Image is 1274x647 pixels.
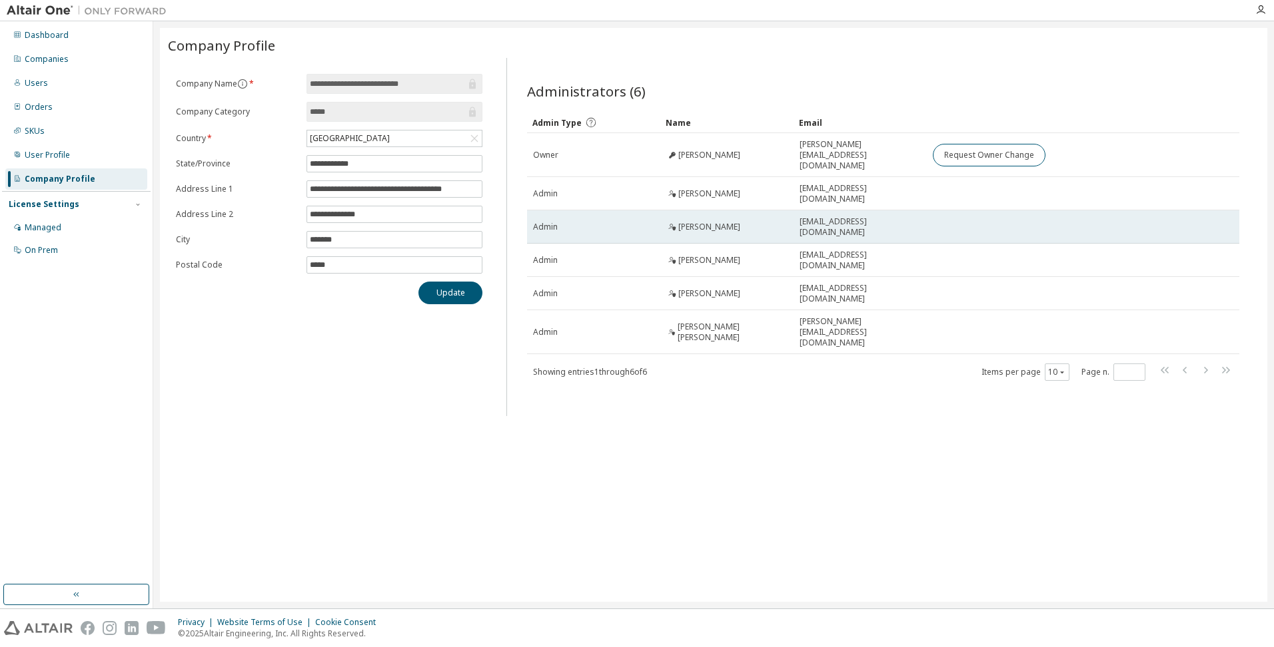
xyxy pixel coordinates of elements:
span: [EMAIL_ADDRESS][DOMAIN_NAME] [800,216,921,238]
span: Page n. [1081,363,1145,381]
span: [PERSON_NAME] [678,222,740,232]
div: SKUs [25,126,45,136]
div: On Prem [25,245,58,256]
span: Admin [533,288,558,299]
span: Administrators (6) [527,82,646,101]
img: instagram.svg [103,621,117,635]
span: Admin [533,222,558,232]
img: facebook.svg [81,621,95,635]
div: Website Terms of Use [217,617,315,628]
span: Items per page [981,363,1069,381]
label: Address Line 2 [176,209,299,220]
span: Showing entries 1 through 6 of 6 [533,366,647,377]
span: Admin Type [532,117,582,128]
span: [EMAIL_ADDRESS][DOMAIN_NAME] [800,283,921,304]
span: Admin [533,255,558,266]
span: Company Profile [168,36,275,55]
div: Company Profile [25,174,95,184]
div: Privacy [178,617,217,628]
button: Request Owner Change [933,144,1045,166]
img: Altair One [7,4,173,17]
label: State/Province [176,158,299,169]
label: Address Line 1 [176,184,299,194]
button: information [237,79,248,89]
div: License Settings [9,199,79,210]
span: Admin [533,327,558,337]
span: Owner [533,150,558,160]
div: Users [25,78,48,89]
button: 10 [1048,367,1066,377]
span: [PERSON_NAME][EMAIL_ADDRESS][DOMAIN_NAME] [800,316,921,348]
label: Company Name [176,79,299,89]
span: [PERSON_NAME] [PERSON_NAME] [678,322,788,343]
div: Managed [25,222,61,233]
div: [GEOGRAPHIC_DATA] [308,131,392,146]
img: altair_logo.svg [4,621,73,635]
span: [EMAIL_ADDRESS][DOMAIN_NAME] [800,250,921,271]
div: Companies [25,54,69,65]
span: [PERSON_NAME] [678,255,740,266]
label: Company Category [176,107,299,117]
span: Admin [533,188,558,199]
div: Name [666,112,788,133]
span: [PERSON_NAME] [678,288,740,299]
label: Country [176,133,299,144]
span: [PERSON_NAME][EMAIL_ADDRESS][DOMAIN_NAME] [800,139,921,171]
div: [GEOGRAPHIC_DATA] [307,130,482,146]
img: linkedin.svg [125,621,139,635]
label: City [176,234,299,245]
p: © 2025 Altair Engineering, Inc. All Rights Reserved. [178,628,384,639]
label: Postal Code [176,260,299,270]
img: youtube.svg [147,621,166,635]
div: Email [799,112,922,133]
div: Dashboard [25,30,69,41]
span: [EMAIL_ADDRESS][DOMAIN_NAME] [800,183,921,204]
button: Update [418,282,482,304]
span: [PERSON_NAME] [678,150,740,160]
div: Orders [25,102,53,112]
div: User Profile [25,150,70,160]
div: Cookie Consent [315,617,384,628]
span: [PERSON_NAME] [678,188,740,199]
